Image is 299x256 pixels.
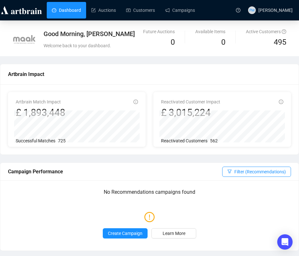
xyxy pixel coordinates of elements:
button: Create Campaign [103,228,148,238]
span: 0 [221,38,225,47]
span: Successful Matches [16,138,55,143]
a: Dashboard [52,2,81,19]
span: info-circle [133,100,138,104]
div: Artbrain Impact [8,70,291,78]
a: Customers [126,2,155,19]
span: filter [227,169,232,174]
span: FM [249,7,255,13]
div: Available Items [195,28,225,35]
img: 6203e49481fdb3000e463385.jpg [13,28,36,51]
div: Welcome back to your dashboard. [44,42,184,49]
span: 0 [171,38,175,47]
a: Learn More [151,228,196,238]
div: £ 1,893,448 [16,107,65,119]
span: Artbrain Match Impact [16,99,61,104]
button: Filter (Recommendations) [222,167,291,177]
span: Active Customers [246,29,286,34]
span: 725 [58,138,66,143]
span: Filter (Recommendations) [234,168,286,175]
a: Campaigns [165,2,195,19]
span: Learn More [163,230,185,237]
a: Auctions [91,2,116,19]
span: info-circle [279,100,283,104]
span: exclamation-circle [144,209,155,224]
span: 562 [210,138,218,143]
div: Future Auctions [143,28,175,35]
span: [PERSON_NAME] [258,8,293,13]
div: Good Morning, [PERSON_NAME] [44,29,184,38]
span: Reactivated Customer Impact [161,99,220,104]
span: Reactivated Customers [161,138,207,143]
span: Create Campaign [108,230,142,237]
span: 495 [274,38,286,47]
div: Campaign Performance [8,168,222,176]
span: question-circle [282,29,286,34]
div: Open Intercom Messenger [277,234,293,250]
span: question-circle [236,8,240,12]
div: £ 3,015,224 [161,107,220,119]
p: No Recommendations campaigns found [8,188,291,200]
